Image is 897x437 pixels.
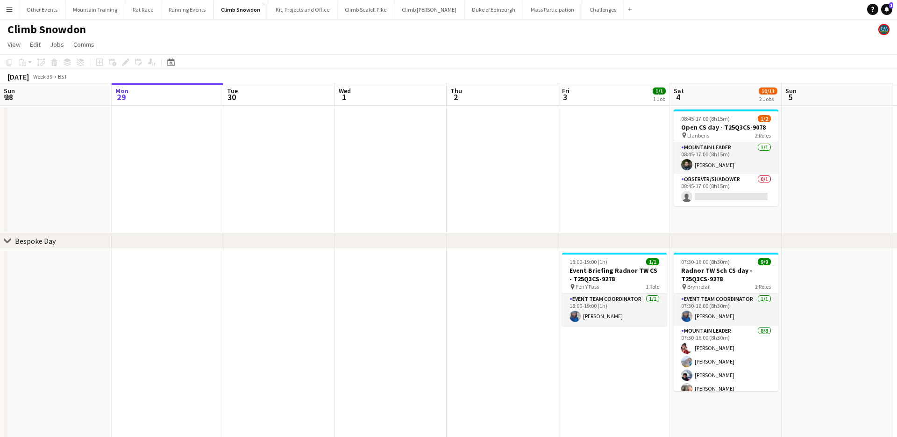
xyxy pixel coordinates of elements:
span: 2 Roles [755,283,771,290]
span: Llanberis [687,132,709,139]
app-card-role: Event Team Coordinator1/118:00-19:00 (1h)[PERSON_NAME] [562,294,667,326]
span: 30 [226,92,238,102]
span: 1 [889,2,893,8]
h3: Radnor TW Sch CS day - T25Q3CS-9278 [674,266,778,283]
span: Wed [339,87,351,95]
div: 2 Jobs [759,95,777,102]
button: Challenges [582,0,624,19]
span: Pen Y Pass [576,283,599,290]
button: Other Events [19,0,65,19]
span: 1 [337,92,351,102]
span: 4 [672,92,684,102]
button: Rat Race [125,0,161,19]
a: Jobs [46,38,68,51]
span: 1/2 [758,115,771,122]
span: Week 39 [31,73,54,80]
span: Sun [4,87,15,95]
button: Duke of Edinburgh [464,0,523,19]
app-card-role: Observer/Shadower0/108:45-17:00 (8h15m) [674,174,778,206]
button: Kit, Projects and Office [268,0,337,19]
h1: Climb Snowdon [7,22,86,36]
app-job-card: 08:45-17:00 (8h15m)1/2Open CS day - T25Q3CS-9078 Llanberis2 RolesMountain Leader1/108:45-17:00 (8... [674,109,778,206]
button: Mass Participation [523,0,582,19]
a: Edit [26,38,44,51]
div: [DATE] [7,72,29,81]
span: View [7,40,21,49]
span: Sat [674,87,684,95]
span: 2 Roles [755,132,771,139]
span: 3 [561,92,570,102]
span: Comms [73,40,94,49]
div: 1 Job [653,95,665,102]
span: 10/11 [759,87,777,95]
a: 1 [881,4,892,15]
app-card-role: Event Team Coordinator1/107:30-16:00 (8h30m)[PERSON_NAME] [674,294,778,326]
span: Mon [115,87,128,95]
div: Bespoke Day [15,236,56,246]
span: Edit [30,40,41,49]
span: 1/1 [646,258,659,265]
h3: Open CS day - T25Q3CS-9078 [674,123,778,131]
button: Mountain Training [65,0,125,19]
button: Climb Scafell Pike [337,0,394,19]
span: 1 Role [646,283,659,290]
span: Fri [562,87,570,95]
a: Comms [70,38,98,51]
button: Climb [PERSON_NAME] [394,0,464,19]
span: 07:30-16:00 (8h30m) [681,258,730,265]
span: Sun [785,87,797,95]
button: Climb Snowdon [214,0,268,19]
app-job-card: 18:00-19:00 (1h)1/1Event Briefing Radnor TW CS - T25Q3CS-9278 Pen Y Pass1 RoleEvent Team Coordina... [562,253,667,326]
app-user-avatar: Staff RAW Adventures [878,24,890,35]
span: 2 [449,92,462,102]
h3: Event Briefing Radnor TW CS - T25Q3CS-9278 [562,266,667,283]
span: 08:45-17:00 (8h15m) [681,115,730,122]
a: View [4,38,24,51]
div: BST [58,73,67,80]
span: 28 [2,92,15,102]
span: 5 [784,92,797,102]
span: Tue [227,87,238,95]
span: 9/9 [758,258,771,265]
span: 18:00-19:00 (1h) [570,258,607,265]
span: 1/1 [653,87,666,95]
span: Jobs [50,40,64,49]
button: Running Events [161,0,214,19]
span: 29 [114,92,128,102]
span: Brynrefail [687,283,711,290]
span: Thu [450,87,462,95]
app-job-card: 07:30-16:00 (8h30m)9/9Radnor TW Sch CS day - T25Q3CS-9278 Brynrefail2 RolesEvent Team Coordinator... [674,253,778,391]
app-card-role: Mountain Leader1/108:45-17:00 (8h15m)[PERSON_NAME] [674,142,778,174]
